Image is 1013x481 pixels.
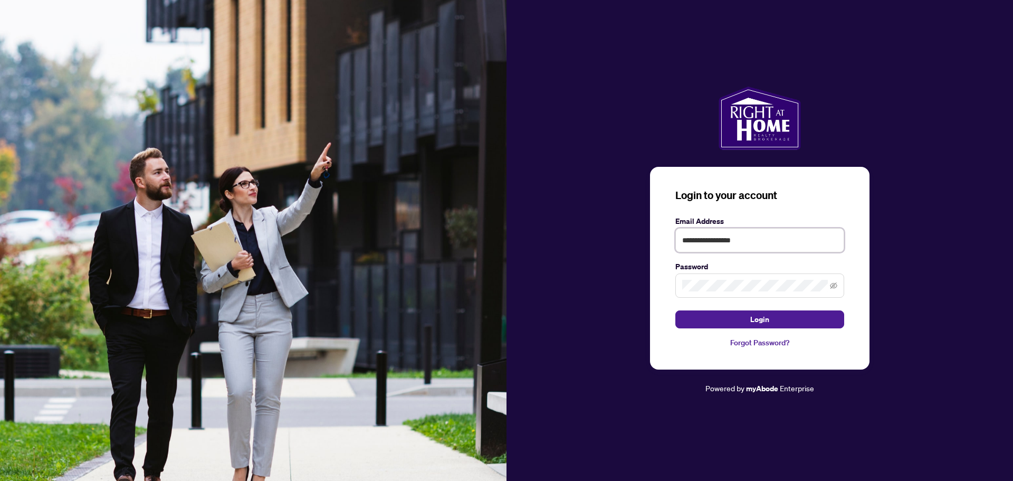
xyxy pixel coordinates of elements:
label: Email Address [675,215,844,227]
label: Password [675,261,844,272]
img: ma-logo [719,87,800,150]
span: eye-invisible [830,282,837,289]
a: myAbode [746,383,778,394]
a: Forgot Password? [675,337,844,348]
span: Login [750,311,769,328]
h3: Login to your account [675,188,844,203]
button: Login [675,310,844,328]
span: Powered by [705,383,744,393]
span: Enterprise [780,383,814,393]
